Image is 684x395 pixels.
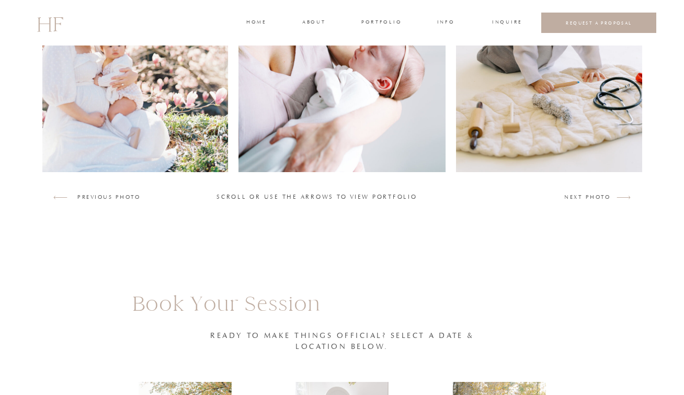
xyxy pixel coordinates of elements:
h1: Ready to make things official? select a DATE & LOCATION below. [194,331,490,358]
h2: SCROLL OR use THE arrows to view portfolio [216,193,468,205]
a: REQUEST A PROPOSAL [550,20,648,26]
a: home [246,18,266,28]
a: portfolio [361,18,401,28]
h3: NEXT photo [564,193,611,202]
a: about [302,18,324,28]
h1: Book Your Session [132,287,552,315]
h3: PREVIOUS PHOTO [77,193,155,202]
a: INFO [436,18,455,28]
a: HF [37,8,63,38]
a: INQUIRE [492,18,520,28]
